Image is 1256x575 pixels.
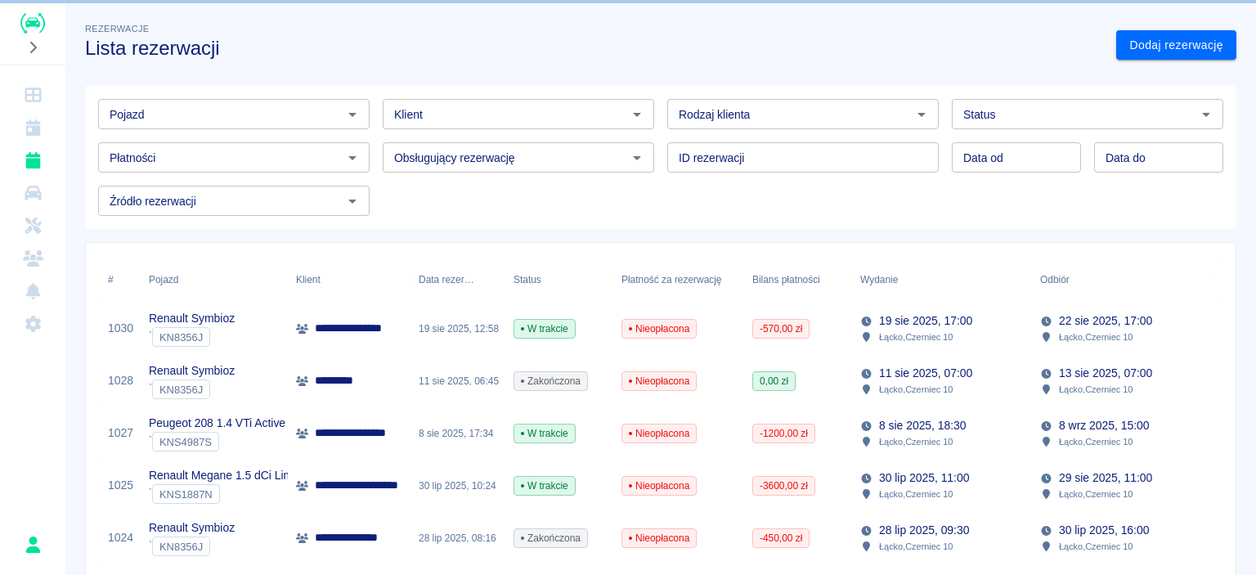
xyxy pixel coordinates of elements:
a: 1025 [108,477,133,494]
div: # [100,257,141,303]
span: Nieopłacona [622,531,696,546]
div: 11 sie 2025, 06:45 [410,355,505,407]
div: 19 sie 2025, 12:58 [410,303,505,355]
div: Status [505,257,613,303]
p: 11 sie 2025, 07:00 [879,365,972,382]
p: Łącko , Czerniec 10 [879,434,953,449]
a: Powiadomienia [7,275,59,308]
p: 22 sie 2025, 17:00 [1059,312,1152,330]
button: Wiktor Hryc [16,528,50,562]
p: Łącko , Czerniec 10 [879,487,953,501]
div: Odbiór [1032,257,1212,303]
p: Renault Symbioz [149,310,235,327]
p: Łącko , Czerniec 10 [879,539,953,554]
button: Otwórz [626,103,648,126]
a: Serwisy [7,209,59,242]
div: Płatność za rezerwację [613,257,744,303]
span: KNS4987S [153,436,218,448]
div: ` [149,432,285,451]
p: Łącko , Czerniec 10 [1059,434,1133,449]
div: Pojazd [149,257,178,303]
p: 8 wrz 2025, 15:00 [1059,417,1149,434]
div: ` [149,380,235,399]
p: Renault Symbioz [149,519,235,537]
a: Dashboard [7,79,59,111]
a: Dodaj rezerwację [1116,30,1236,61]
button: Otwórz [341,103,364,126]
input: DD.MM.YYYY [1094,142,1223,173]
a: 1027 [108,425,133,442]
p: 29 sie 2025, 11:00 [1059,469,1152,487]
a: Klienci [7,242,59,275]
button: Rozwiń nawigację [20,37,45,58]
button: Otwórz [1195,103,1218,126]
div: 30 lip 2025, 10:24 [410,460,505,512]
h3: Lista rezerwacji [85,37,1103,60]
span: Nieopłacona [622,321,696,336]
p: 19 sie 2025, 17:00 [879,312,972,330]
p: Peugeot 208 1.4 VTi Active [149,415,285,432]
span: -3600,00 zł [753,478,814,493]
span: -570,00 zł [753,321,809,336]
div: Bilans płatności [744,257,852,303]
p: 13 sie 2025, 07:00 [1059,365,1152,382]
span: W trakcie [514,478,575,493]
div: Odbiór [1040,257,1070,303]
span: -1200,00 zł [753,426,814,441]
p: Renault Symbioz [149,362,235,380]
div: Bilans płatności [752,257,820,303]
p: Renault Megane 1.5 dCi Limited [149,467,312,484]
span: Rezerwacje [85,24,149,34]
div: Klient [296,257,321,303]
span: 0,00 zł [753,374,795,389]
div: Pojazd [141,257,288,303]
div: Klient [288,257,410,303]
p: Łącko , Czerniec 10 [1059,487,1133,501]
p: Łącko , Czerniec 10 [1059,330,1133,344]
div: Płatność za rezerwację [621,257,722,303]
p: Łącko , Czerniec 10 [879,382,953,397]
a: 1024 [108,529,133,546]
a: Rezerwacje [7,144,59,177]
img: Renthelp [20,13,45,34]
div: ` [149,537,235,556]
p: Łącko , Czerniec 10 [1059,539,1133,554]
a: 1028 [108,372,133,389]
div: ` [149,484,312,504]
div: 8 sie 2025, 17:34 [410,407,505,460]
div: # [108,257,114,303]
div: Data rezerwacji [410,257,505,303]
span: W trakcie [514,321,575,336]
a: 1030 [108,320,133,337]
a: Flota [7,177,59,209]
button: Otwórz [341,146,364,169]
p: 30 lip 2025, 16:00 [1059,522,1149,539]
p: Łącko , Czerniec 10 [1059,382,1133,397]
button: Otwórz [910,103,933,126]
div: Data rezerwacji [419,257,474,303]
button: Otwórz [341,190,364,213]
a: Ustawienia [7,308,59,340]
p: 8 sie 2025, 18:30 [879,417,967,434]
span: Zakończona [514,374,587,389]
span: KN8356J [153,331,209,344]
span: Nieopłacona [622,374,696,389]
button: Otwórz [626,146,648,169]
span: Zakończona [514,531,587,546]
span: W trakcie [514,426,575,441]
button: Sort [898,268,921,291]
button: Sort [474,268,497,291]
span: Nieopłacona [622,426,696,441]
span: -450,00 zł [753,531,809,546]
span: KNS1887N [153,488,219,501]
div: Wydanie [852,257,1032,303]
div: ` [149,327,235,347]
span: Nieopłacona [622,478,696,493]
a: Kalendarz [7,111,59,144]
div: 28 lip 2025, 08:16 [410,512,505,564]
div: Status [514,257,541,303]
p: 30 lip 2025, 11:00 [879,469,969,487]
button: Sort [1070,268,1092,291]
span: KN8356J [153,541,209,553]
